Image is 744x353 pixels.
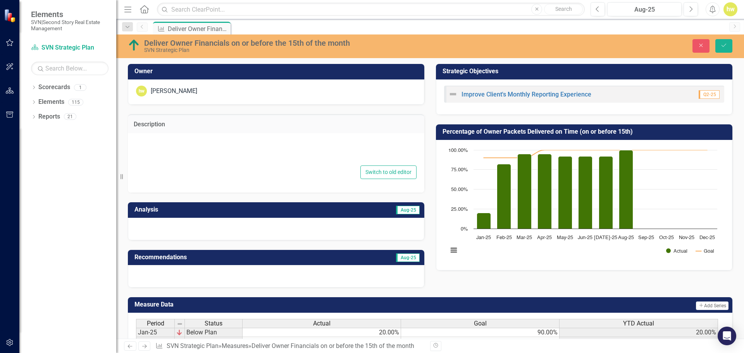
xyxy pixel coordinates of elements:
[696,301,728,310] button: Add Series
[134,254,329,261] h3: Recommendations
[243,328,401,337] td: 20.00%
[401,328,560,337] td: 90.00%
[134,206,275,213] h3: Analysis
[251,342,414,350] div: Deliver Owner Financials on or before the 15th of the month
[401,337,560,346] td: 90.00%
[136,86,147,96] div: hw
[544,4,583,15] button: Search
[496,235,512,240] text: Feb-25
[38,98,64,107] a: Elements
[168,24,229,34] div: Deliver Owner Financials on or before the 15th of the month
[38,83,70,92] a: Scorecards
[578,235,592,240] text: Jun-25
[31,10,108,19] span: Elements
[134,121,418,128] h3: Description
[718,327,736,345] div: Open Intercom Messenger
[31,62,108,75] input: Search Below...
[699,235,715,240] text: Dec-25
[360,165,417,179] button: Switch to old editor
[679,235,694,240] text: Nov-25
[477,213,491,229] path: Jan-25, 20. Actual.
[147,320,164,327] span: Period
[128,39,140,52] img: Above Target
[560,328,718,337] td: 20.00%
[74,84,86,91] div: 1
[619,150,633,229] path: Aug-25, 100. Actual.
[167,342,219,350] a: SVN Strategic Plan
[451,167,468,172] text: 75.00%
[176,338,183,344] img: 7u2iTZrTEZ7i9oDWlPBULAqDHDmR3vKCs7My6dMMCIpfJOwzDMAzDMBH4B3+rbZfrisroAAAAAElFTkSuQmCC
[538,154,552,229] path: Apr-25, 95. Actual.
[461,227,468,232] text: 0%
[68,99,83,105] div: 115
[31,19,108,32] small: SVN|Second Story Real Estate Management
[396,206,420,214] span: Aug-25
[144,47,467,53] div: SVN Strategic Plan
[666,248,687,254] button: Show Actual
[579,156,592,229] path: Jun-25, 92. Actual.
[134,301,458,308] h3: Measure Data
[136,328,175,337] td: Jan-25
[448,90,458,99] img: Not Defined
[448,245,459,256] button: View chart menu, Chart
[313,320,331,327] span: Actual
[176,329,183,336] img: KIVvID6XQLnem7Jwd5RGsJlsyZvnEO8ojW1w+8UqMjn4yonOQRrQskXCXGmASKTRYCiTqJOcojskkyr07L4Z+PfWUOM8Y5yiO...
[537,235,552,240] text: Apr-25
[560,337,718,346] td: 51.00%
[444,146,724,262] div: Chart. Highcharts interactive chart.
[205,320,222,327] span: Status
[157,3,585,16] input: Search ClearPoint...
[477,150,708,229] g: Actual, series 1 of 2. Bar series with 12 bars.
[610,5,679,14] div: Aug-25
[618,235,634,240] text: Aug-25
[638,235,654,240] text: Sep-25
[448,148,468,153] text: 100.00%
[155,342,424,351] div: » »
[599,156,613,229] path: Jul-25, 92. Actual.
[451,207,468,212] text: 25.00%
[443,128,728,135] h3: Percentage of Owner Packets Delivered on Time (on or before 15th)
[476,235,491,240] text: Jan-25
[607,2,682,16] button: Aug-25
[185,337,243,346] td: Caution
[38,112,60,121] a: Reports
[696,248,714,254] button: Show Goal
[136,337,175,346] td: Feb-25
[151,87,197,96] div: [PERSON_NAME]
[555,6,572,12] span: Search
[185,328,243,337] td: Below Plan
[4,9,17,22] img: ClearPoint Strategy
[517,235,532,240] text: Mar-25
[723,2,737,16] button: hw
[518,154,532,229] path: Mar-25, 95. Actual.
[623,320,654,327] span: YTD Actual
[64,114,76,120] div: 21
[144,39,467,47] div: Deliver Owner Financials on or before the 15th of the month
[474,320,487,327] span: Goal
[557,235,573,240] text: May-25
[443,68,728,75] h3: Strategic Objectives
[699,90,720,99] span: Q2-25
[451,187,468,192] text: 50.00%
[462,91,591,98] a: Improve Client's Monthly Reporting Experience
[243,337,401,346] td: 82.00%
[396,253,420,262] span: Aug-25
[134,68,420,75] h3: Owner
[497,164,511,229] path: Feb-25, 82. Actual.
[558,156,572,229] path: May-25, 92. Actual.
[31,43,108,52] a: SVN Strategic Plan
[177,321,183,327] img: 8DAGhfEEPCf229AAAAAElFTkSuQmCC
[444,146,721,262] svg: Interactive chart
[222,342,248,350] a: Measures
[594,235,617,240] text: [DATE]-25
[659,235,674,240] text: Oct-25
